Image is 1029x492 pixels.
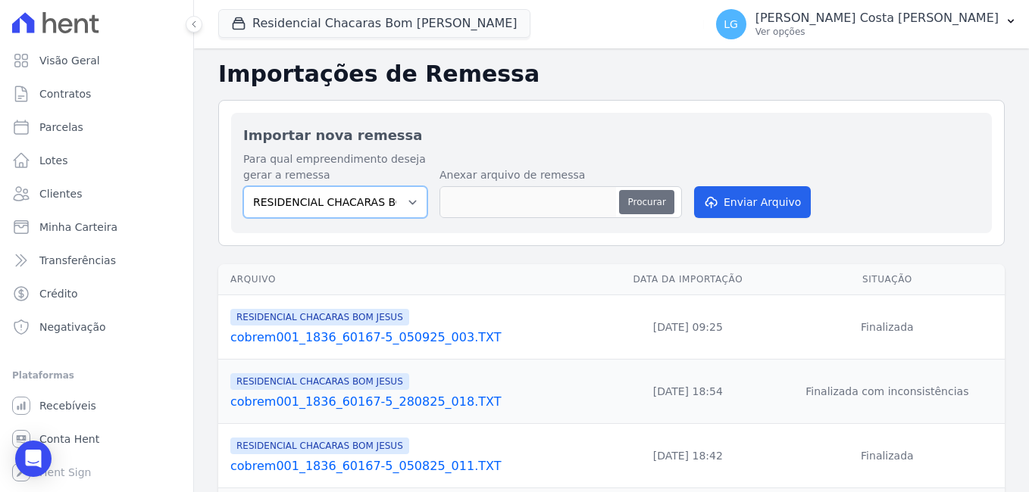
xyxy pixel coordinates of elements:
[39,398,96,413] span: Recebíveis
[6,424,187,454] a: Conta Hent
[6,145,187,176] a: Lotes
[755,11,999,26] p: [PERSON_NAME] Costa [PERSON_NAME]
[39,319,106,335] span: Negativação
[230,373,409,390] span: RESIDENCIAL CHACARAS BOM JESUS
[39,153,68,168] span: Lotes
[243,151,427,183] label: Para qual empreendimento deseja gerar a remessa
[230,457,600,475] a: cobrem001_1836_60167-5_050825_011.TXT
[6,391,187,421] a: Recebíveis
[218,61,1005,88] h2: Importações de Remessa
[230,438,409,454] span: RESIDENCIAL CHACARAS BOM JESUS
[218,9,530,38] button: Residencial Chacaras Bom [PERSON_NAME]
[39,86,91,101] span: Contratos
[230,309,409,325] span: RESIDENCIAL CHACARAS BOM JESUS
[770,424,1005,488] td: Finalizada
[15,441,52,477] div: Open Intercom Messenger
[770,360,1005,424] td: Finalizada com inconsistências
[243,125,980,145] h2: Importar nova remessa
[6,212,187,242] a: Minha Carteira
[606,360,770,424] td: [DATE] 18:54
[724,19,738,30] span: LG
[39,186,82,201] span: Clientes
[619,190,674,214] button: Procurar
[6,112,187,142] a: Parcelas
[12,366,181,385] div: Plataformas
[439,167,682,183] label: Anexar arquivo de remessa
[230,329,600,347] a: cobrem001_1836_60167-5_050925_003.TXT
[6,245,187,276] a: Transferências
[606,295,770,360] td: [DATE] 09:25
[606,424,770,488] td: [DATE] 18:42
[6,45,187,76] a: Visão Geral
[606,264,770,295] th: Data da Importação
[6,79,187,109] a: Contratos
[6,312,187,342] a: Negativação
[39,431,99,447] span: Conta Hent
[39,120,83,135] span: Parcelas
[218,264,606,295] th: Arquivo
[230,393,600,411] a: cobrem001_1836_60167-5_280825_018.TXT
[770,264,1005,295] th: Situação
[39,53,100,68] span: Visão Geral
[755,26,999,38] p: Ver opções
[704,3,1029,45] button: LG [PERSON_NAME] Costa [PERSON_NAME] Ver opções
[6,179,187,209] a: Clientes
[39,286,78,301] span: Crédito
[39,220,117,235] span: Minha Carteira
[770,295,1005,360] td: Finalizada
[6,279,187,309] a: Crédito
[39,253,116,268] span: Transferências
[694,186,811,218] button: Enviar Arquivo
